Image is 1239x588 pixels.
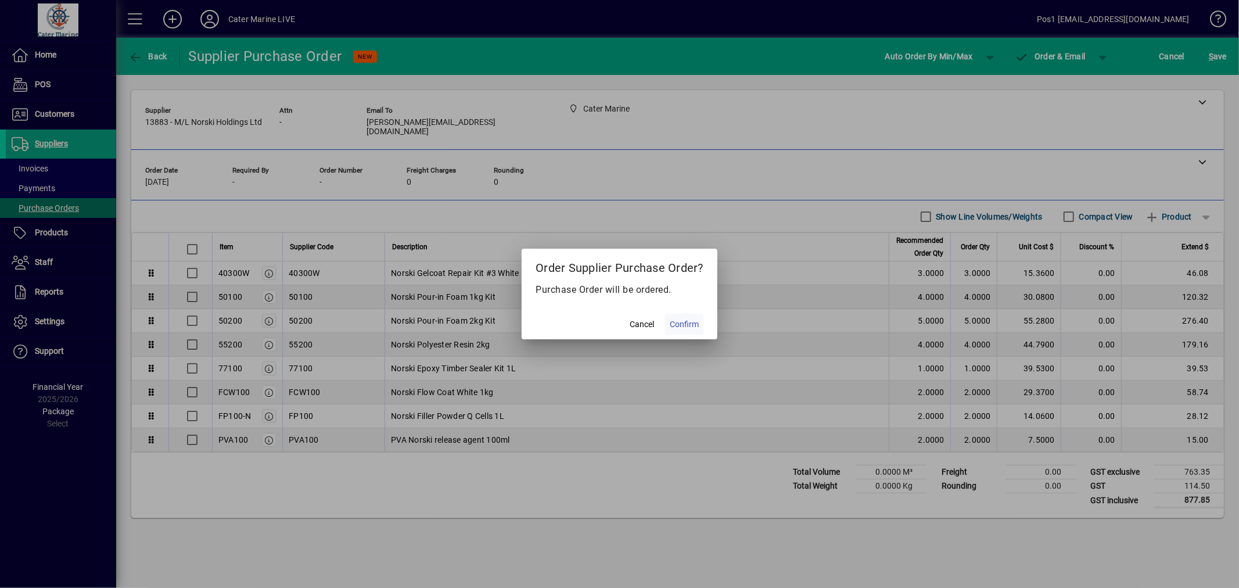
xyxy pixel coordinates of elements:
p: Purchase Order will be ordered. [536,283,703,297]
span: Confirm [670,318,699,331]
button: Cancel [623,314,660,335]
h2: Order Supplier Purchase Order? [522,249,717,282]
span: Cancel [630,318,654,331]
button: Confirm [665,314,703,335]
